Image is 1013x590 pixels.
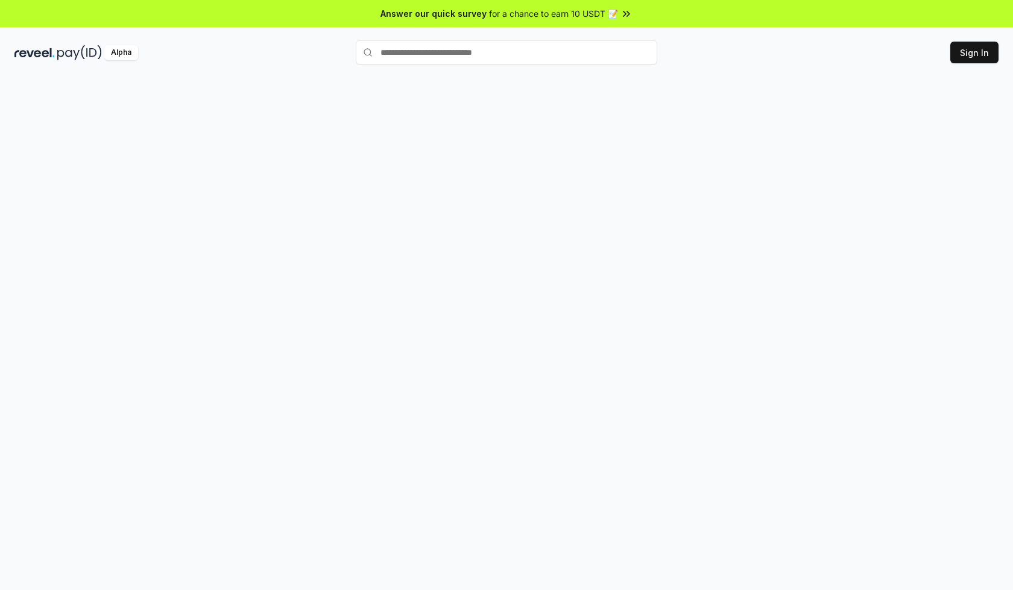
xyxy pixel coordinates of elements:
[14,45,55,60] img: reveel_dark
[380,7,487,20] span: Answer our quick survey
[950,42,999,63] button: Sign In
[489,7,618,20] span: for a chance to earn 10 USDT 📝
[57,45,102,60] img: pay_id
[104,45,138,60] div: Alpha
